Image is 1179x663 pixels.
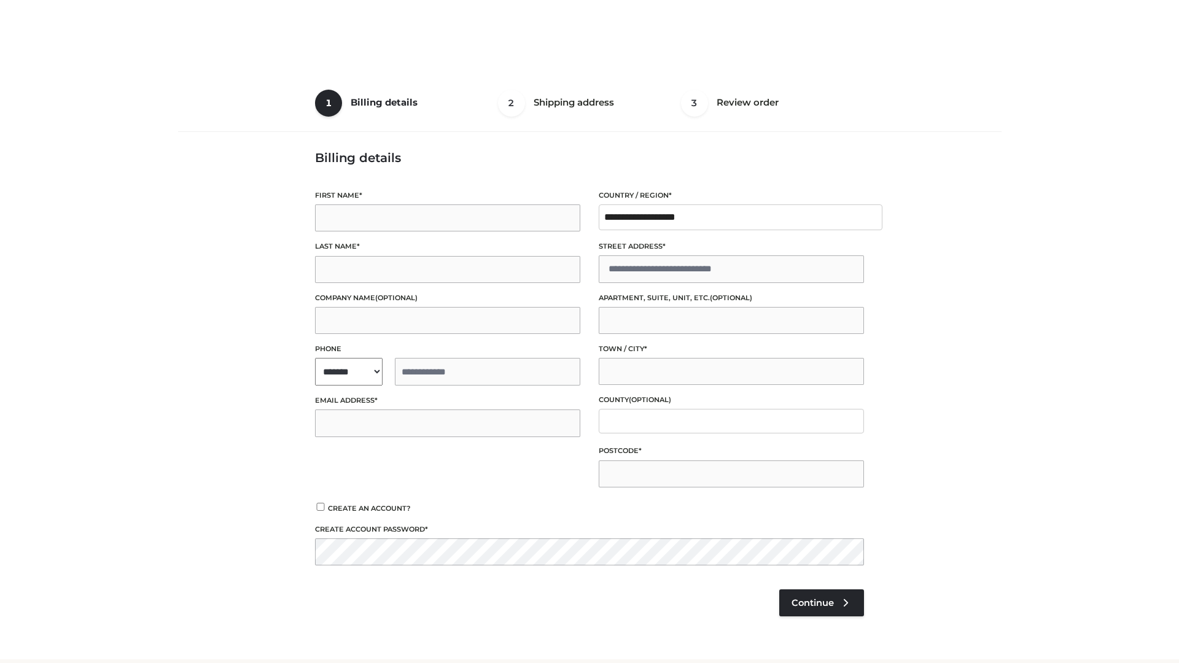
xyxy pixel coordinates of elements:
span: (optional) [629,395,671,404]
a: Continue [779,589,864,616]
span: 1 [315,90,342,117]
span: Shipping address [534,96,614,108]
label: Email address [315,395,580,406]
span: Review order [717,96,779,108]
label: Phone [315,343,580,355]
label: Street address [599,241,864,252]
span: Billing details [351,96,418,108]
span: 3 [681,90,708,117]
span: 2 [498,90,525,117]
label: County [599,394,864,406]
span: Continue [792,597,834,608]
h3: Billing details [315,150,864,165]
label: First name [315,190,580,201]
label: Company name [315,292,580,304]
input: Create an account? [315,503,326,511]
label: Apartment, suite, unit, etc. [599,292,864,304]
label: Postcode [599,445,864,457]
span: Create an account? [328,504,411,513]
label: Country / Region [599,190,864,201]
label: Last name [315,241,580,252]
label: Town / City [599,343,864,355]
span: (optional) [710,293,752,302]
span: (optional) [375,293,418,302]
label: Create account password [315,524,864,535]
